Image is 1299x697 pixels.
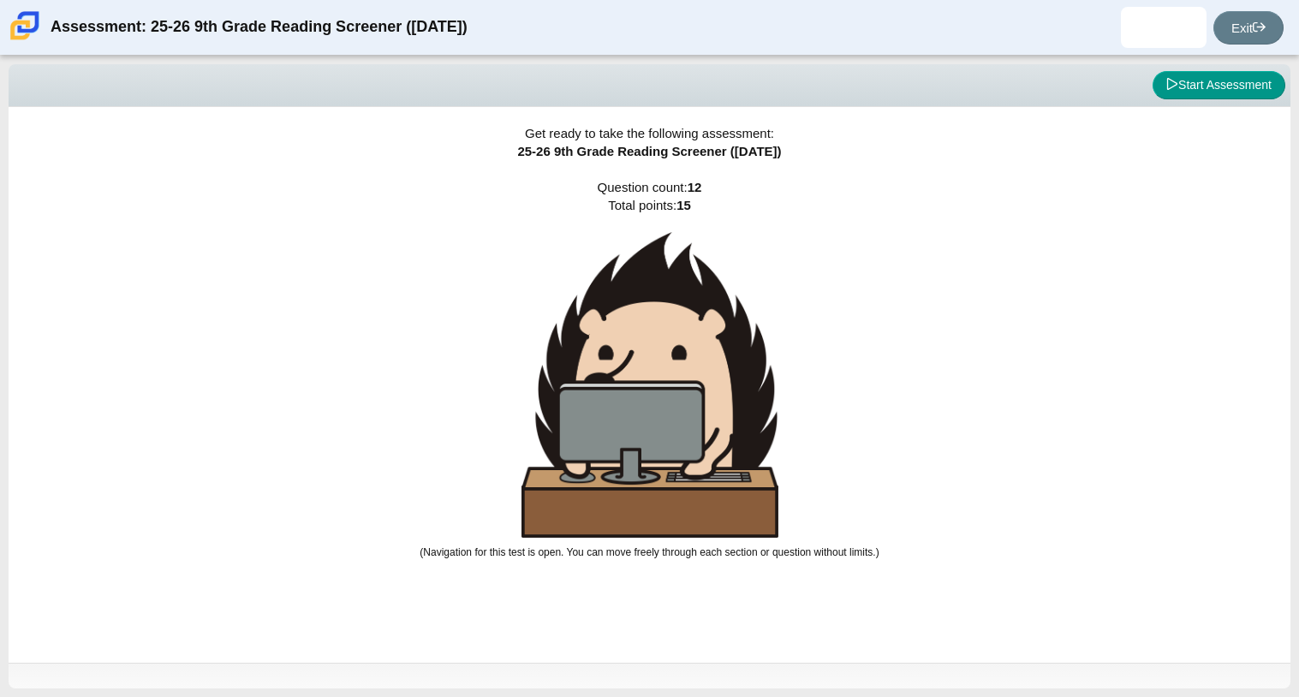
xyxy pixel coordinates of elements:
img: Carmen School of Science & Technology [7,8,43,44]
span: Question count: Total points: [420,180,879,558]
div: Assessment: 25-26 9th Grade Reading Screener ([DATE]) [51,7,468,48]
small: (Navigation for this test is open. You can move freely through each section or question without l... [420,546,879,558]
b: 12 [688,180,702,194]
img: emilese.vega.4xCmyy [1150,14,1177,41]
b: 15 [676,198,691,212]
a: Exit [1213,11,1284,45]
button: Start Assessment [1153,71,1285,100]
a: Carmen School of Science & Technology [7,32,43,46]
span: 25-26 9th Grade Reading Screener ([DATE]) [517,144,781,158]
span: Get ready to take the following assessment: [525,126,774,140]
img: hedgehog-behind-computer-large.png [521,232,778,538]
